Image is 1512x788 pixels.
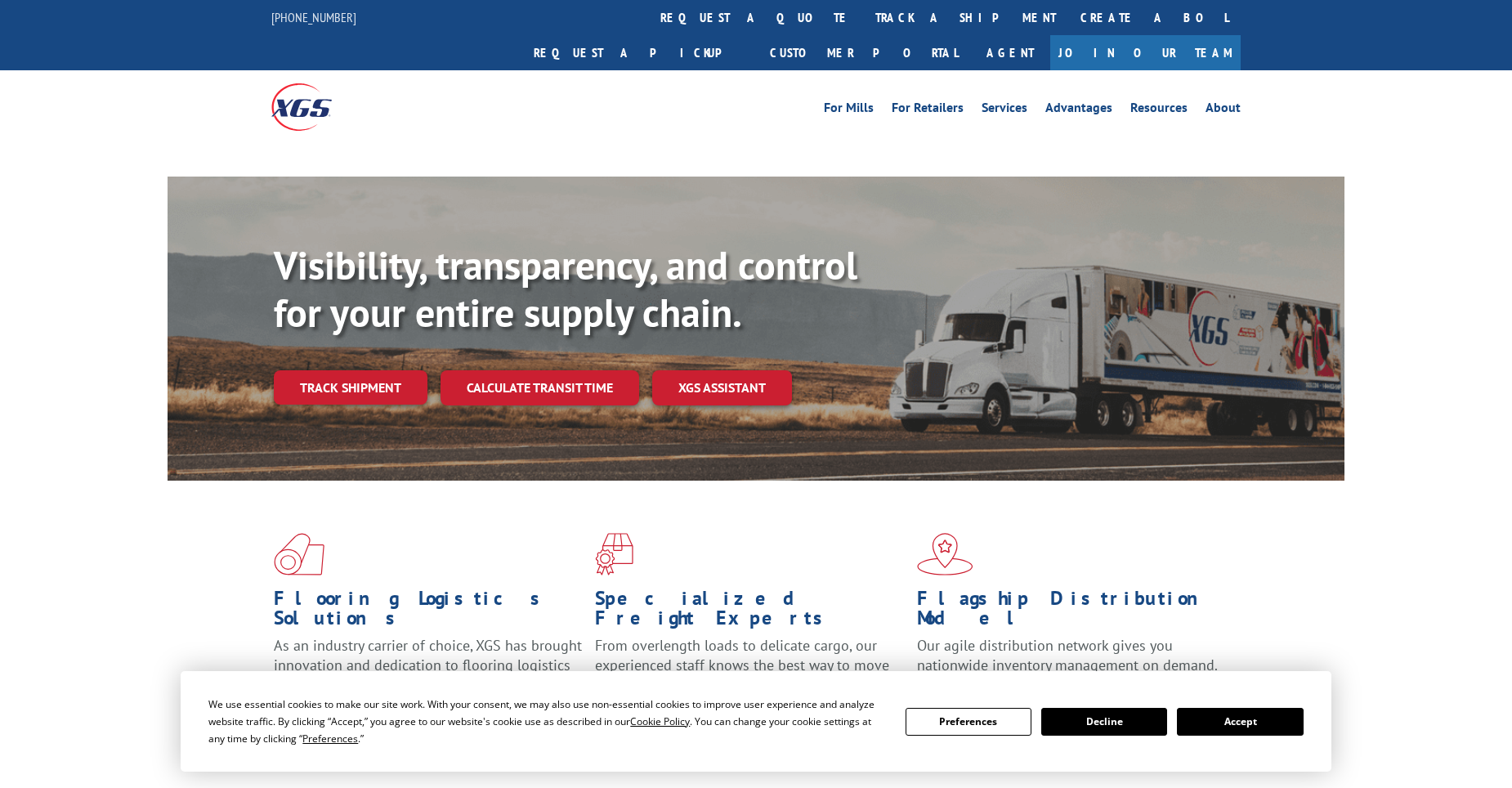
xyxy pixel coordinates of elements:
div: We use essential cookies to make our site work. With your consent, we may also use non-essential ... [208,696,885,747]
a: For Mills [824,101,874,119]
h1: Flooring Logistics Solutions [274,589,583,636]
p: From overlength loads to delicate cargo, our experienced staff knows the best way to move your fr... [595,636,904,709]
a: [PHONE_NUMBER] [271,9,356,25]
span: Cookie Policy [630,714,690,728]
img: xgs-icon-flagship-distribution-model-red [917,533,973,575]
img: xgs-icon-focused-on-flooring-red [595,533,633,575]
div: Cookie Consent Prompt [181,671,1331,772]
a: Advantages [1045,101,1112,119]
a: Join Our Team [1050,35,1241,70]
button: Accept [1177,708,1303,736]
a: Track shipment [274,370,427,405]
span: As an industry carrier of choice, XGS has brought innovation and dedication to flooring logistics... [274,636,582,694]
a: XGS ASSISTANT [652,370,792,405]
h1: Flagship Distribution Model [917,589,1226,636]
button: Decline [1041,708,1167,736]
a: Calculate transit time [441,370,639,405]
a: Services [982,101,1027,119]
button: Preferences [906,708,1031,736]
a: Agent [970,35,1050,70]
b: Visibility, transparency, and control for your entire supply chain. [274,240,857,338]
a: Customer Portal [758,35,970,70]
h1: Specialized Freight Experts [595,589,904,636]
a: About [1206,101,1241,119]
span: Our agile distribution network gives you nationwide inventory management on demand. [917,636,1218,674]
a: Request a pickup [521,35,758,70]
img: xgs-icon-total-supply-chain-intelligence-red [274,533,324,575]
a: Resources [1130,101,1188,119]
span: Preferences [302,732,358,745]
a: For Retailers [892,101,964,119]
